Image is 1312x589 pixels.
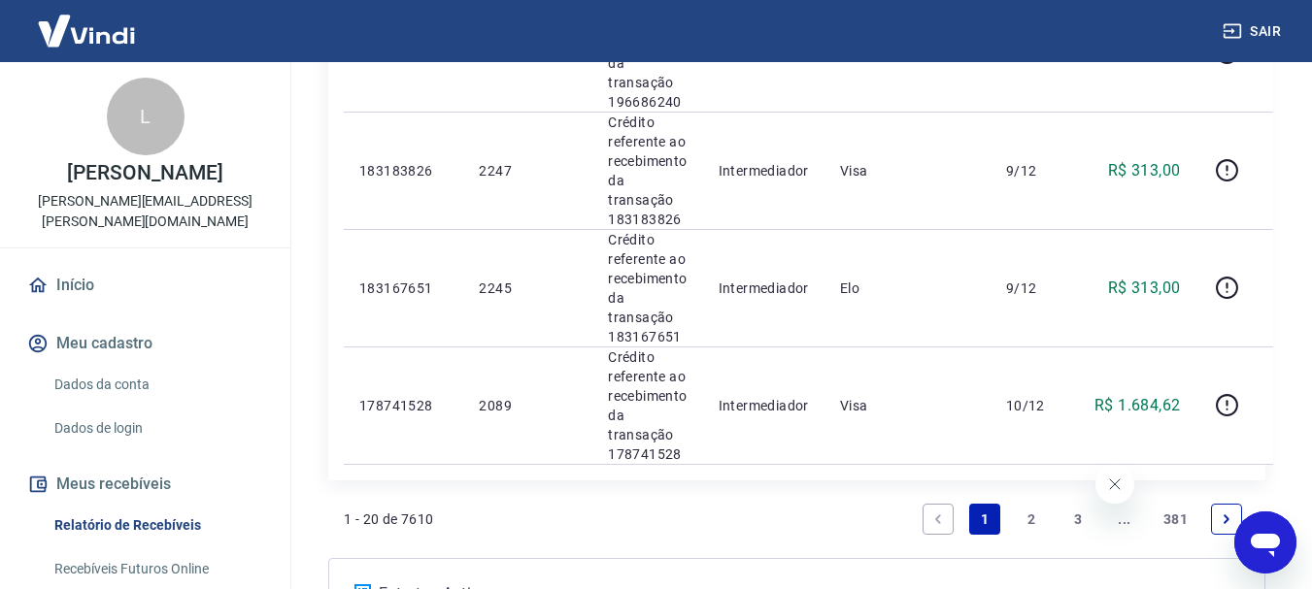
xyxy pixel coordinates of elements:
[1094,394,1180,417] p: R$ 1.684,62
[47,365,267,405] a: Dados da conta
[719,278,809,298] p: Intermediador
[359,396,448,415] p: 178741528
[1156,504,1195,535] a: Page 381
[23,1,150,60] img: Vindi
[719,396,809,415] p: Intermediador
[608,230,687,346] p: Crédito referente ao recebimento da transação 183167651
[23,322,267,365] button: Meu cadastro
[359,161,448,180] p: 183183826
[1006,278,1063,298] p: 9/12
[969,504,1000,535] a: Page 1 is your current page
[67,163,222,183] p: [PERSON_NAME]
[359,278,448,298] p: 183167651
[608,347,687,464] p: Crédito referente ao recebimento da transação 178741528
[16,191,275,232] p: [PERSON_NAME][EMAIL_ADDRESS][PERSON_NAME][DOMAIN_NAME]
[719,161,809,180] p: Intermediador
[915,496,1250,542] ul: Pagination
[47,409,267,448] a: Dados de login
[1234,511,1296,573] iframe: Botão para abrir a janela de mensagens
[1108,159,1181,182] p: R$ 313,00
[608,113,687,229] p: Crédito referente ao recebimento da transação 183183826
[840,396,975,415] p: Visa
[840,161,975,180] p: Visa
[344,509,434,529] p: 1 - 20 de 7610
[1109,504,1140,535] a: Jump forward
[479,396,577,415] p: 2089
[479,278,577,298] p: 2245
[1016,504,1047,535] a: Page 2
[1006,396,1063,415] p: 10/12
[840,278,975,298] p: Elo
[479,161,577,180] p: 2247
[1095,465,1134,504] iframe: Fechar mensagem
[1211,504,1242,535] a: Next page
[47,549,267,589] a: Recebíveis Futuros Online
[1219,14,1289,49] button: Sair
[12,14,163,29] span: Olá! Precisa de ajuda?
[923,504,954,535] a: Previous page
[47,506,267,545] a: Relatório de Recebíveis
[1006,161,1063,180] p: 9/12
[1062,504,1093,535] a: Page 3
[107,78,185,155] div: L
[1108,277,1181,300] p: R$ 313,00
[23,463,267,506] button: Meus recebíveis
[23,264,267,307] a: Início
